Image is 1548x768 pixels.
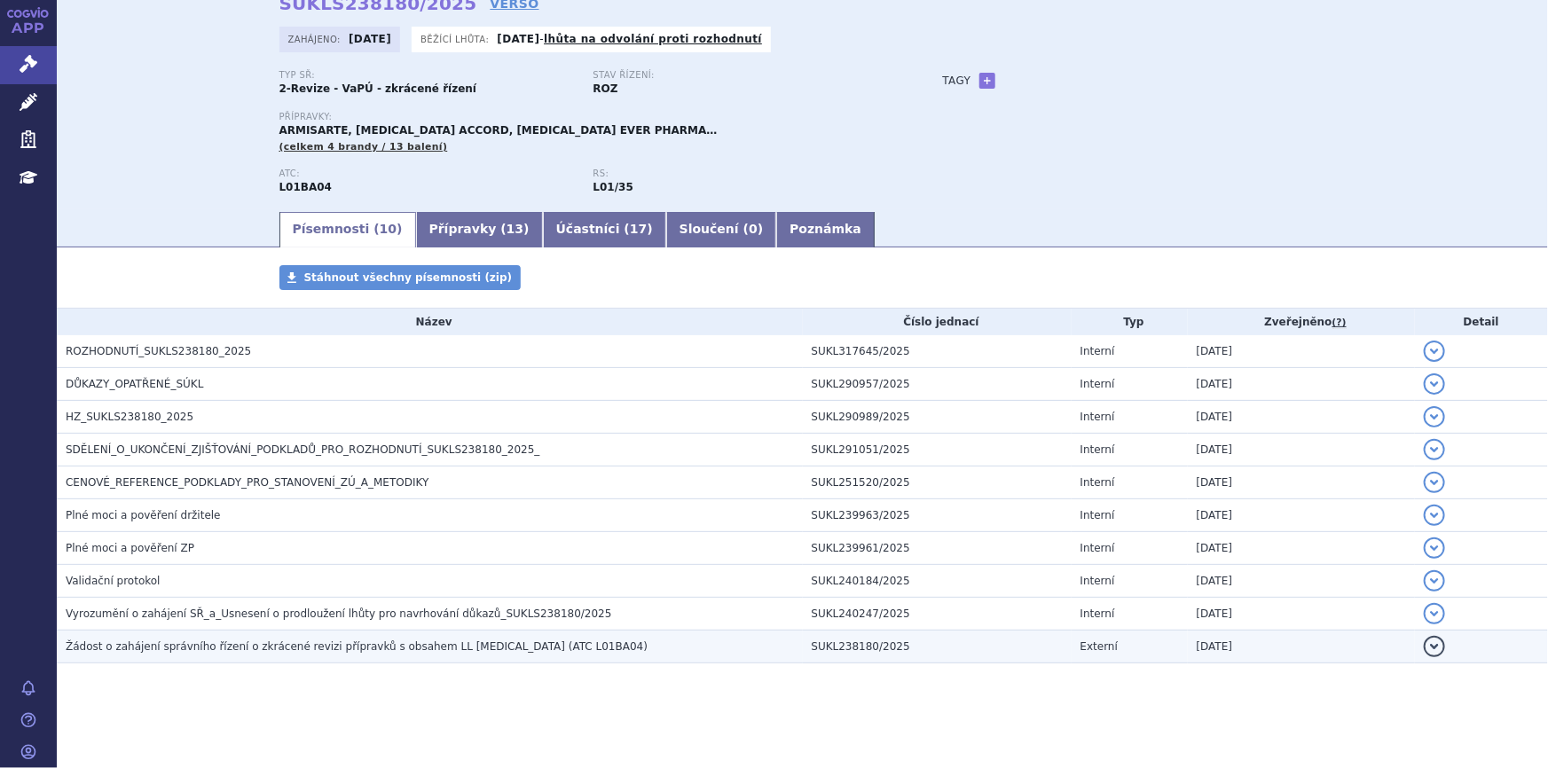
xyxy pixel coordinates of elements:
[776,212,875,247] a: Poznámka
[279,141,448,153] span: (celkem 4 brandy / 13 balení)
[279,168,576,179] p: ATC:
[749,222,758,236] span: 0
[279,82,477,95] strong: 2-Revize - VaPÚ - zkrácené řízení
[593,181,633,193] strong: pemetrexed
[1080,509,1115,521] span: Interní
[1080,607,1115,620] span: Interní
[979,73,995,89] a: +
[593,168,890,179] p: RS:
[543,212,666,247] a: Účastníci (17)
[497,32,762,46] p: -
[416,212,543,247] a: Přípravky (13)
[803,499,1072,532] td: SUKL239963/2025
[593,82,618,95] strong: ROZ
[66,476,428,489] span: CENOVÉ_REFERENCE_PODKLADY_PRO_STANOVENÍ_ZÚ_A_METODIKY
[1424,603,1445,624] button: detail
[803,401,1072,434] td: SUKL290989/2025
[279,181,332,193] strong: PEMETREXED
[1188,309,1415,335] th: Zveřejněno
[1424,505,1445,526] button: detail
[803,532,1072,565] td: SUKL239961/2025
[1080,378,1115,390] span: Interní
[279,124,718,137] span: ARMISARTE, [MEDICAL_DATA] ACCORD, [MEDICAL_DATA] EVER PHARMA…
[279,212,416,247] a: Písemnosti (10)
[1188,532,1415,565] td: [DATE]
[66,640,648,653] span: Žádost o zahájení správního řízení o zkrácené revizi přípravků s obsahem LL pemetrexed (ATC L01BA04)
[507,222,523,236] span: 13
[1080,640,1118,653] span: Externí
[1424,341,1445,362] button: detail
[1424,570,1445,592] button: detail
[803,565,1072,598] td: SUKL240184/2025
[1080,542,1115,554] span: Interní
[1080,476,1115,489] span: Interní
[66,607,612,620] span: Vyrozumění o zahájení SŘ_a_Usnesení o prodloužení lhůty pro navrhování důkazů_SUKLS238180/2025
[1188,466,1415,499] td: [DATE]
[1424,636,1445,657] button: detail
[279,70,576,81] p: Typ SŘ:
[66,378,203,390] span: DŮKAZY_OPATŘENÉ_SÚKL
[1415,309,1548,335] th: Detail
[380,222,397,236] span: 10
[1424,373,1445,395] button: detail
[1424,439,1445,460] button: detail
[1188,401,1415,434] td: [DATE]
[803,598,1072,631] td: SUKL240247/2025
[803,368,1072,401] td: SUKL290957/2025
[349,33,391,45] strong: [DATE]
[593,70,890,81] p: Stav řízení:
[1188,598,1415,631] td: [DATE]
[803,335,1072,368] td: SUKL317645/2025
[66,345,251,357] span: ROZHODNUTÍ_SUKLS238180_2025
[420,32,492,46] span: Běžící lhůta:
[1188,499,1415,532] td: [DATE]
[1188,565,1415,598] td: [DATE]
[57,309,803,335] th: Název
[544,33,762,45] a: lhůta na odvolání proti rozhodnutí
[1332,317,1347,329] abbr: (?)
[1188,335,1415,368] td: [DATE]
[803,631,1072,663] td: SUKL238180/2025
[666,212,776,247] a: Sloučení (0)
[304,271,513,284] span: Stáhnout všechny písemnosti (zip)
[630,222,647,236] span: 17
[1080,411,1115,423] span: Interní
[1188,434,1415,466] td: [DATE]
[1188,368,1415,401] td: [DATE]
[1424,406,1445,427] button: detail
[66,542,194,554] span: Plné moci a pověření ZP
[1080,345,1115,357] span: Interní
[288,32,344,46] span: Zahájeno:
[803,466,1072,499] td: SUKL251520/2025
[66,443,539,456] span: SDĚLENÍ_O_UKONČENÍ_ZJIŠŤOVÁNÍ_PODKLADŮ_PRO_ROZHODNUTÍ_SUKLS238180_2025_
[497,33,539,45] strong: [DATE]
[803,309,1072,335] th: Číslo jednací
[1080,443,1115,456] span: Interní
[1188,631,1415,663] td: [DATE]
[1424,472,1445,493] button: detail
[66,411,193,423] span: HZ_SUKLS238180_2025
[1072,309,1188,335] th: Typ
[1080,575,1115,587] span: Interní
[1424,537,1445,559] button: detail
[66,575,161,587] span: Validační protokol
[66,509,221,521] span: Plné moci a pověření držitele
[803,434,1072,466] td: SUKL291051/2025
[943,70,971,91] h3: Tagy
[279,112,908,122] p: Přípravky:
[279,265,522,290] a: Stáhnout všechny písemnosti (zip)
